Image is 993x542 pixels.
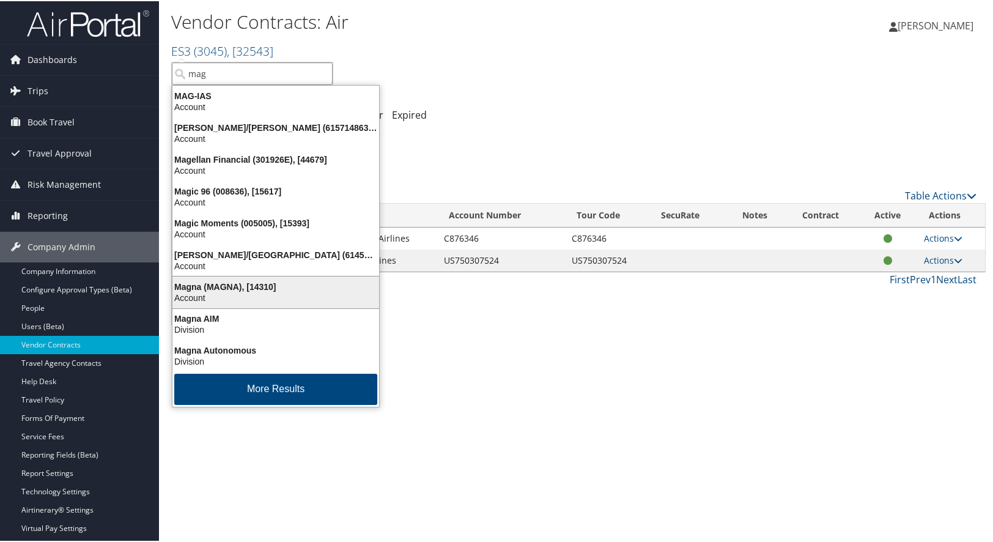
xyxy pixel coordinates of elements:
td: American Airlines [331,226,438,248]
span: Risk Management [28,168,101,199]
div: Account [165,196,386,207]
div: [PERSON_NAME]/[GEOGRAPHIC_DATA] (6145123588), [21999] [165,248,386,259]
div: Account [165,132,386,143]
a: Next [936,272,958,285]
span: Travel Approval [28,137,92,168]
td: US750307524 [566,248,649,270]
div: Magna (MAGNA), [14310] [165,280,386,291]
button: More Results [174,373,377,404]
div: Account [165,228,386,239]
a: First [890,272,910,285]
span: [PERSON_NAME] [898,18,973,31]
td: C876346 [438,226,566,248]
a: Last [958,272,976,285]
div: Account [165,164,386,175]
div: Magellan Financial (301926E), [44679] [165,153,386,164]
th: Contract: activate to sort column ascending [784,202,858,226]
div: Division [165,323,386,334]
div: Division [165,355,386,366]
span: Dashboards [28,43,77,74]
span: ( 3045 ) [194,42,227,58]
span: Reporting [28,199,68,230]
th: Account Number: activate to sort column ascending [438,202,566,226]
div: Account [165,291,386,302]
div: Account [165,259,386,270]
div: [PERSON_NAME]/[PERSON_NAME] (6157148630), [19463] [165,121,386,132]
a: Actions [924,231,962,243]
div: Magna AIM [165,312,386,323]
span: Book Travel [28,106,75,136]
div: Magic 96 (008636), [15617] [165,185,386,196]
th: Notes: activate to sort column ascending [725,202,784,226]
a: Table Actions [905,188,976,201]
a: [PERSON_NAME] [889,6,986,43]
div: Magic Moments (005005), [15393] [165,217,386,228]
span: Trips [28,75,48,105]
div: Magna Autonomous [165,344,386,355]
a: ES3 [171,42,273,58]
input: Search Accounts [172,61,333,84]
div: Account [165,100,386,111]
th: Tour Code: activate to sort column ascending [566,202,649,226]
td: Delta Air Lines [331,248,438,270]
a: Expired [392,107,427,121]
span: , [ 32543 ] [227,42,273,58]
th: Active: activate to sort column ascending [857,202,918,226]
a: 1 [931,272,936,285]
td: US750307524 [438,248,566,270]
img: airportal-logo.png [27,8,149,37]
th: Name: activate to sort column ascending [331,202,438,226]
h1: Vendor Contracts: Air [171,8,714,34]
th: Actions [918,202,985,226]
div: There are contracts. [171,134,986,167]
span: Company Admin [28,231,95,261]
div: MAG-IAS [165,89,386,100]
th: SecuRate: activate to sort column ascending [650,202,726,226]
td: C876346 [566,226,649,248]
a: Actions [924,253,962,265]
a: Prev [910,272,931,285]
